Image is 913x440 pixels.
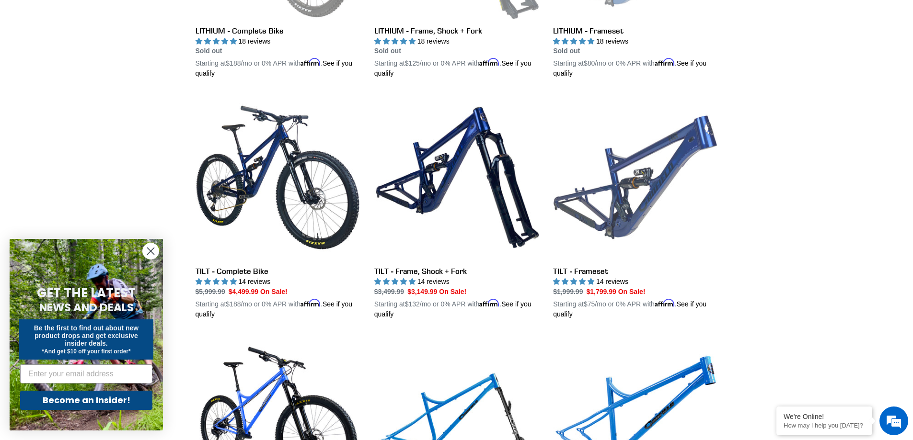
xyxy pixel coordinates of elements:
span: *And get $10 off your first order* [42,348,130,355]
div: We're Online! [784,413,865,420]
span: Be the first to find out about new product drops and get exclusive insider deals. [34,324,139,347]
span: GET THE LATEST [37,284,136,302]
button: Become an Insider! [20,391,152,410]
div: Chat with us now [64,54,175,66]
div: Navigation go back [11,53,25,67]
p: How may I help you today? [784,422,865,429]
div: Minimize live chat window [157,5,180,28]
input: Enter your email address [20,364,152,384]
textarea: Type your message and hit 'Enter' [5,261,183,295]
span: We're online! [56,121,132,217]
img: d_696896380_company_1647369064580_696896380 [31,48,55,72]
span: NEWS AND DEALS [39,300,134,315]
button: Close dialog [142,243,159,259]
